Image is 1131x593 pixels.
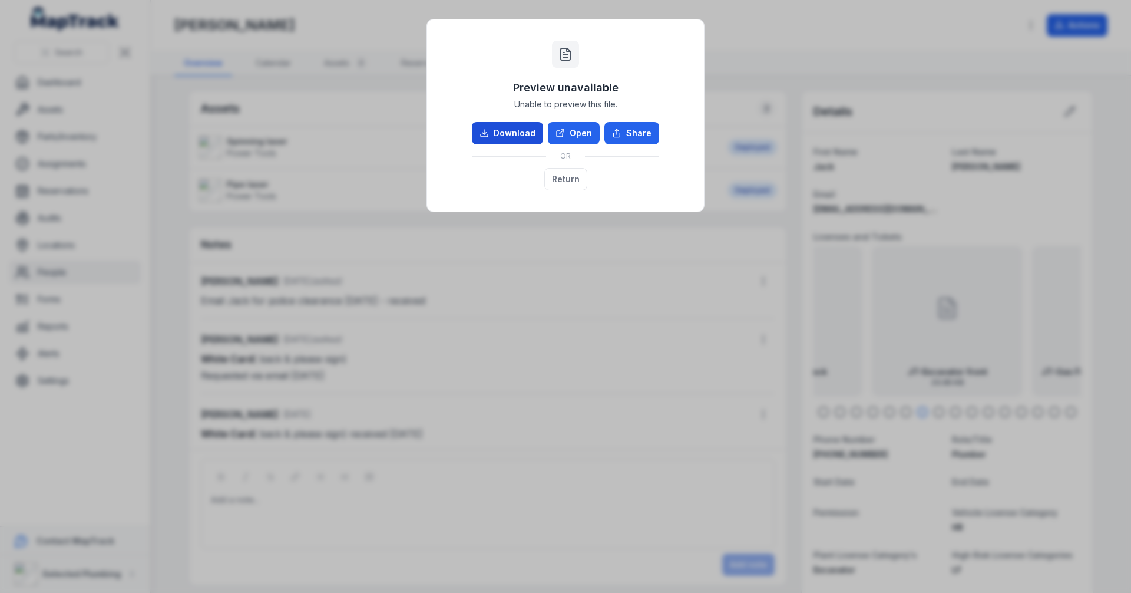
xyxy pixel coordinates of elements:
div: OR [472,144,659,168]
a: Open [548,122,600,144]
button: Share [604,122,659,144]
h3: Preview unavailable [513,80,619,96]
a: Download [472,122,543,144]
button: Return [544,168,587,190]
span: Unable to preview this file. [514,98,617,110]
